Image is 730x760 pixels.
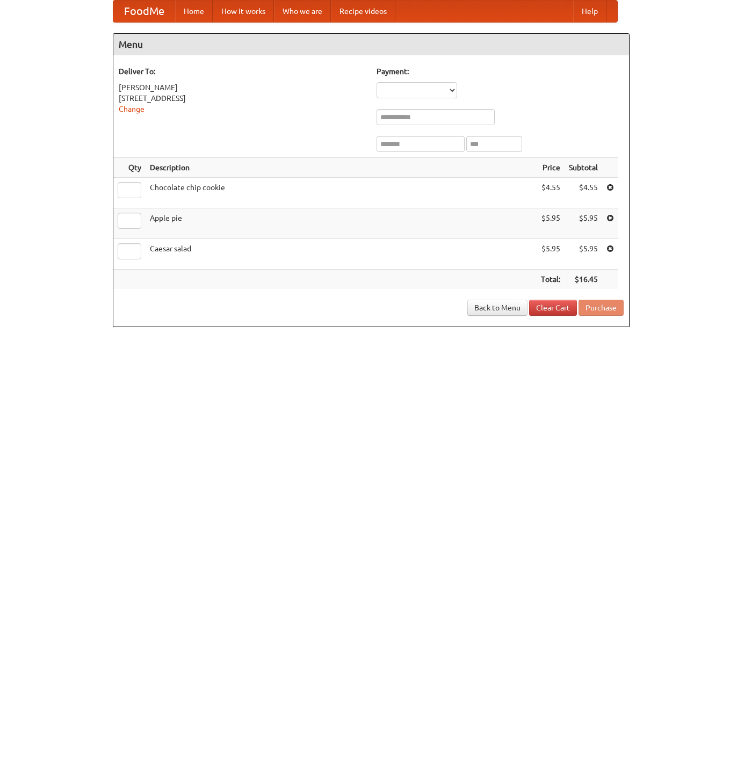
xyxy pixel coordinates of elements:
[537,270,565,289] th: Total:
[213,1,274,22] a: How it works
[565,158,602,178] th: Subtotal
[119,93,366,104] div: [STREET_ADDRESS]
[573,1,606,22] a: Help
[565,270,602,289] th: $16.45
[113,1,175,22] a: FoodMe
[537,208,565,239] td: $5.95
[331,1,395,22] a: Recipe videos
[119,66,366,77] h5: Deliver To:
[146,178,537,208] td: Chocolate chip cookie
[579,300,624,316] button: Purchase
[377,66,624,77] h5: Payment:
[565,178,602,208] td: $4.55
[467,300,527,316] a: Back to Menu
[537,158,565,178] th: Price
[529,300,577,316] a: Clear Cart
[113,158,146,178] th: Qty
[119,82,366,93] div: [PERSON_NAME]
[146,208,537,239] td: Apple pie
[274,1,331,22] a: Who we are
[565,208,602,239] td: $5.95
[175,1,213,22] a: Home
[146,239,537,270] td: Caesar salad
[565,239,602,270] td: $5.95
[119,105,144,113] a: Change
[113,34,629,55] h4: Menu
[537,178,565,208] td: $4.55
[537,239,565,270] td: $5.95
[146,158,537,178] th: Description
